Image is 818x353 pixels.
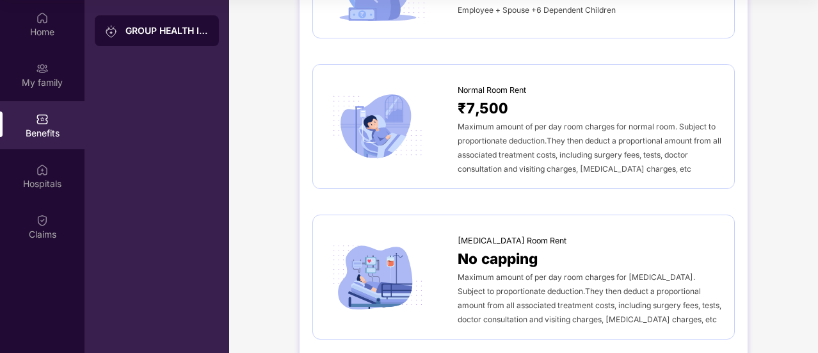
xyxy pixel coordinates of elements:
span: Maximum amount of per day room charges for [MEDICAL_DATA]. Subject to proportionate deduction.The... [458,272,721,324]
span: Employee + Spouse +6 Dependent Children [458,5,616,15]
img: svg+xml;base64,PHN2ZyBpZD0iQmVuZWZpdHMiIHhtbG5zPSJodHRwOi8vd3d3LnczLm9yZy8yMDAwL3N2ZyIgd2lkdGg9Ij... [36,113,49,126]
img: svg+xml;base64,PHN2ZyB3aWR0aD0iMjAiIGhlaWdodD0iMjAiIHZpZXdCb3g9IjAgMCAyMCAyMCIgZmlsbD0ibm9uZSIgeG... [36,62,49,75]
img: svg+xml;base64,PHN2ZyB3aWR0aD0iMjAiIGhlaWdodD0iMjAiIHZpZXdCb3g9IjAgMCAyMCAyMCIgZmlsbD0ibm9uZSIgeG... [105,25,118,38]
img: icon [326,90,429,163]
span: Normal Room Rent [458,84,526,97]
img: svg+xml;base64,PHN2ZyBpZD0iSG9zcGl0YWxzIiB4bWxucz0iaHR0cDovL3d3dy53My5vcmcvMjAwMC9zdmciIHdpZHRoPS... [36,163,49,176]
span: [MEDICAL_DATA] Room Rent [458,234,566,247]
span: ₹7,500 [458,97,508,119]
span: Maximum amount of per day room charges for normal room. Subject to proportionate deduction.They t... [458,122,721,174]
img: svg+xml;base64,PHN2ZyBpZD0iQ2xhaW0iIHhtbG5zPSJodHRwOi8vd3d3LnczLm9yZy8yMDAwL3N2ZyIgd2lkdGg9IjIwIi... [36,214,49,227]
span: No capping [458,247,538,270]
div: GROUP HEALTH INSURANCE [125,24,209,37]
img: icon [326,241,429,313]
img: svg+xml;base64,PHN2ZyBpZD0iSG9tZSIgeG1sbnM9Imh0dHA6Ly93d3cudzMub3JnLzIwMDAvc3ZnIiB3aWR0aD0iMjAiIG... [36,12,49,24]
